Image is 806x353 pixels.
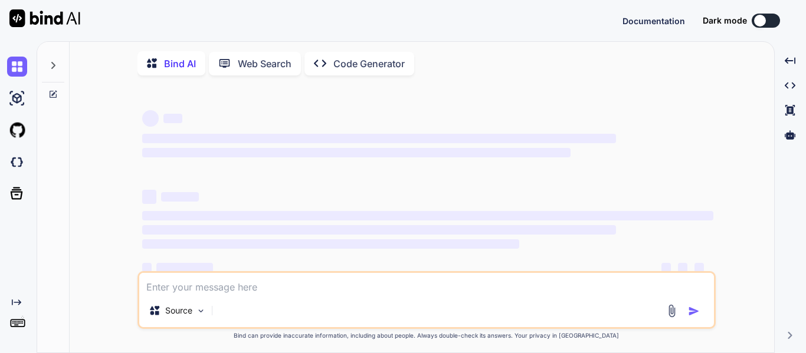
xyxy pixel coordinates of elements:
img: darkCloudIdeIcon [7,152,27,172]
img: Bind AI [9,9,80,27]
img: chat [7,57,27,77]
span: ‌ [661,263,671,272]
img: ai-studio [7,88,27,108]
span: ‌ [142,148,571,157]
span: ‌ [161,192,199,202]
span: ‌ [156,263,213,272]
span: ‌ [142,211,713,220]
span: ‌ [678,263,687,272]
span: ‌ [142,190,156,204]
span: ‌ [142,225,616,235]
img: githubLight [7,120,27,140]
p: Bind can provide inaccurate information, including about people. Always double-check its answers.... [137,331,716,340]
span: ‌ [694,263,704,272]
button: Documentation [622,15,685,27]
p: Bind AI [164,57,196,71]
p: Web Search [238,57,291,71]
p: Code Generator [333,57,405,71]
img: icon [688,305,700,317]
img: Pick Models [196,306,206,316]
p: Source [165,305,192,316]
img: attachment [665,304,679,318]
span: ‌ [142,239,519,249]
span: ‌ [163,114,182,123]
span: ‌ [142,263,152,272]
span: ‌ [142,134,616,143]
span: ‌ [142,110,159,127]
span: Dark mode [703,15,747,27]
span: Documentation [622,16,685,26]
